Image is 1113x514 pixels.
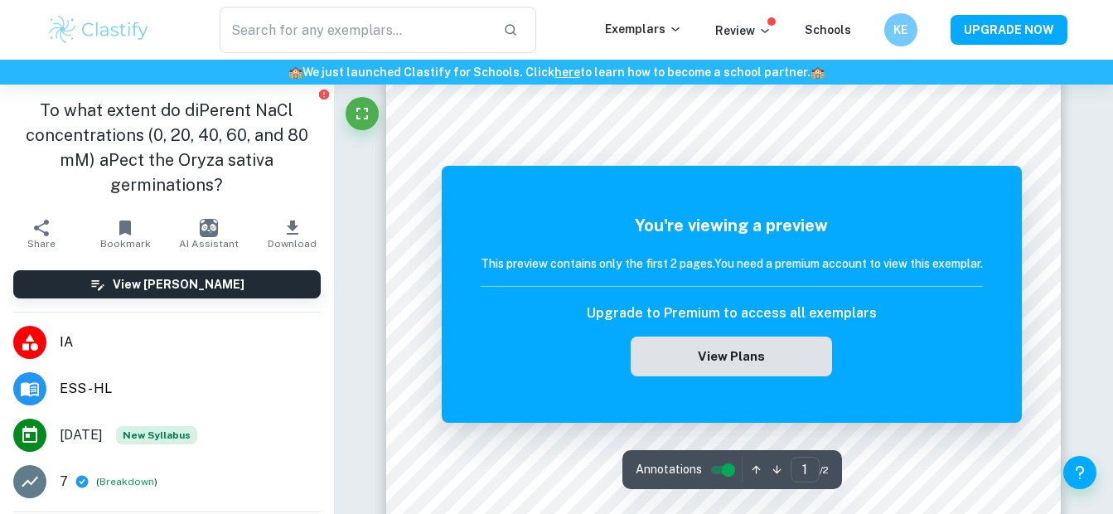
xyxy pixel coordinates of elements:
[27,238,56,250] span: Share
[116,426,197,444] div: Starting from the May 2026 session, the ESS IA requirements have changed. We created this exempla...
[99,474,154,489] button: Breakdown
[13,98,321,197] h1: To what extent do diPerent NaCl concentrations (0, 20, 40, 60, and 80 mM) aPect the Oryza sativa ...
[60,425,103,445] span: [DATE]
[884,13,917,46] button: KE
[1063,456,1096,489] button: Help and Feedback
[60,332,321,352] span: IA
[951,15,1067,45] button: UPGRADE NOW
[220,7,491,53] input: Search for any exemplars...
[805,23,851,36] a: Schools
[605,20,682,38] p: Exemplars
[3,63,1110,81] h6: We just launched Clastify for Schools. Click to learn how to become a school partner.
[318,88,331,100] button: Report issue
[636,461,702,478] span: Annotations
[113,275,244,293] h6: View [PERSON_NAME]
[60,472,68,492] p: 7
[179,238,239,250] span: AI Assistant
[13,270,321,298] button: View [PERSON_NAME]
[84,211,167,257] button: Bookmark
[346,97,379,130] button: Fullscreen
[60,379,321,399] span: ESS - HL
[587,303,877,323] h6: Upgrade to Premium to access all exemplars
[200,219,218,237] img: AI Assistant
[268,238,317,250] span: Download
[100,238,151,250] span: Bookmark
[820,463,829,478] span: / 2
[481,255,983,273] h6: This preview contains only the first 2 pages. You need a premium account to view this exemplar.
[46,13,152,46] img: Clastify logo
[250,211,334,257] button: Download
[811,65,825,79] span: 🏫
[715,22,772,40] p: Review
[116,426,197,444] span: New Syllabus
[631,337,831,376] button: View Plans
[891,21,910,39] h6: KE
[288,65,302,79] span: 🏫
[96,474,157,490] span: ( )
[481,213,983,238] h5: You're viewing a preview
[554,65,580,79] a: here
[167,211,250,257] button: AI Assistant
